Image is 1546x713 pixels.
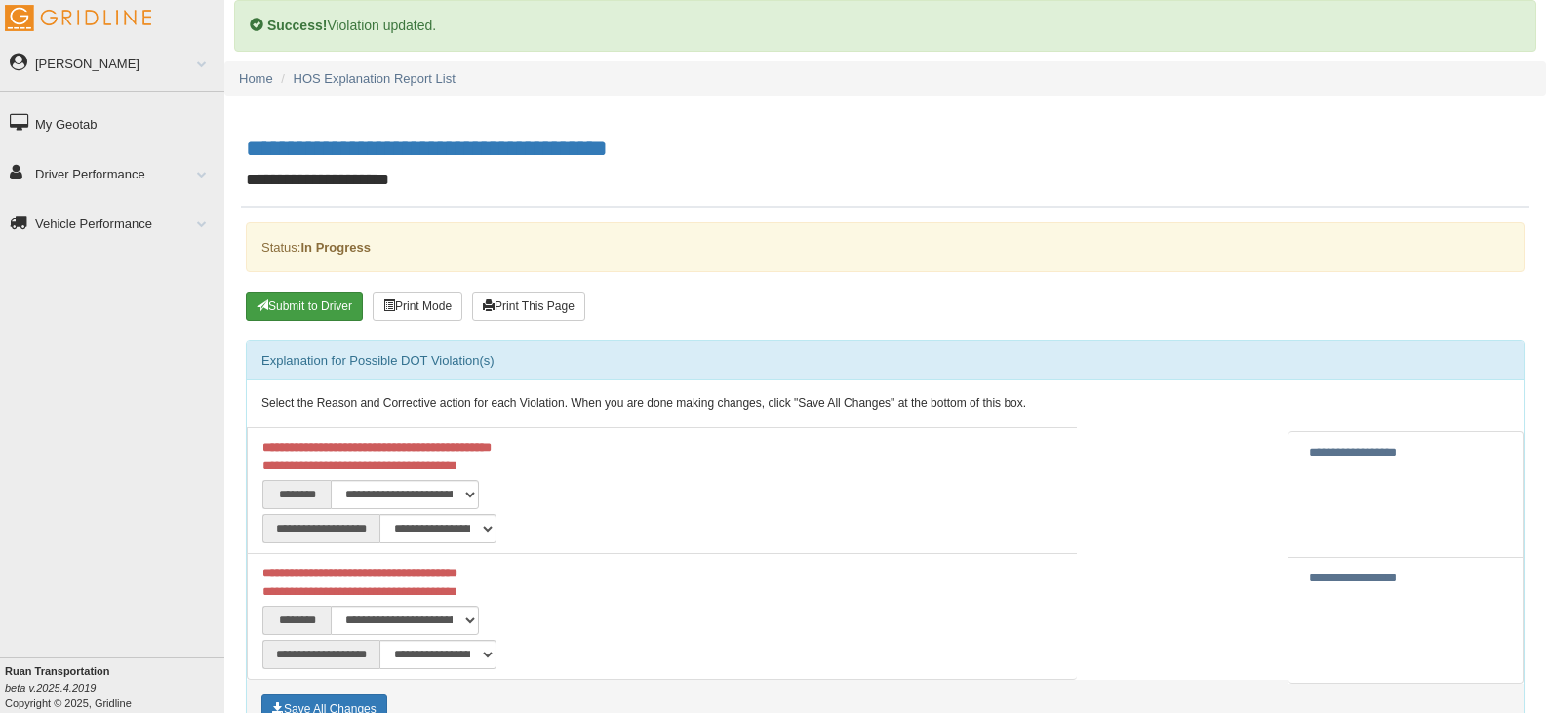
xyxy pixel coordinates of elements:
[5,682,96,693] i: beta v.2025.4.2019
[246,292,363,321] button: Submit To Driver
[246,222,1525,272] div: Status:
[247,380,1524,427] div: Select the Reason and Corrective action for each Violation. When you are done making changes, cli...
[247,341,1524,380] div: Explanation for Possible DOT Violation(s)
[267,18,327,33] b: Success!
[472,292,585,321] button: Print This Page
[239,71,273,86] a: Home
[300,240,371,255] strong: In Progress
[5,663,224,711] div: Copyright © 2025, Gridline
[5,665,110,677] b: Ruan Transportation
[373,292,462,321] button: Print Mode
[5,5,151,31] img: Gridline
[294,71,456,86] a: HOS Explanation Report List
